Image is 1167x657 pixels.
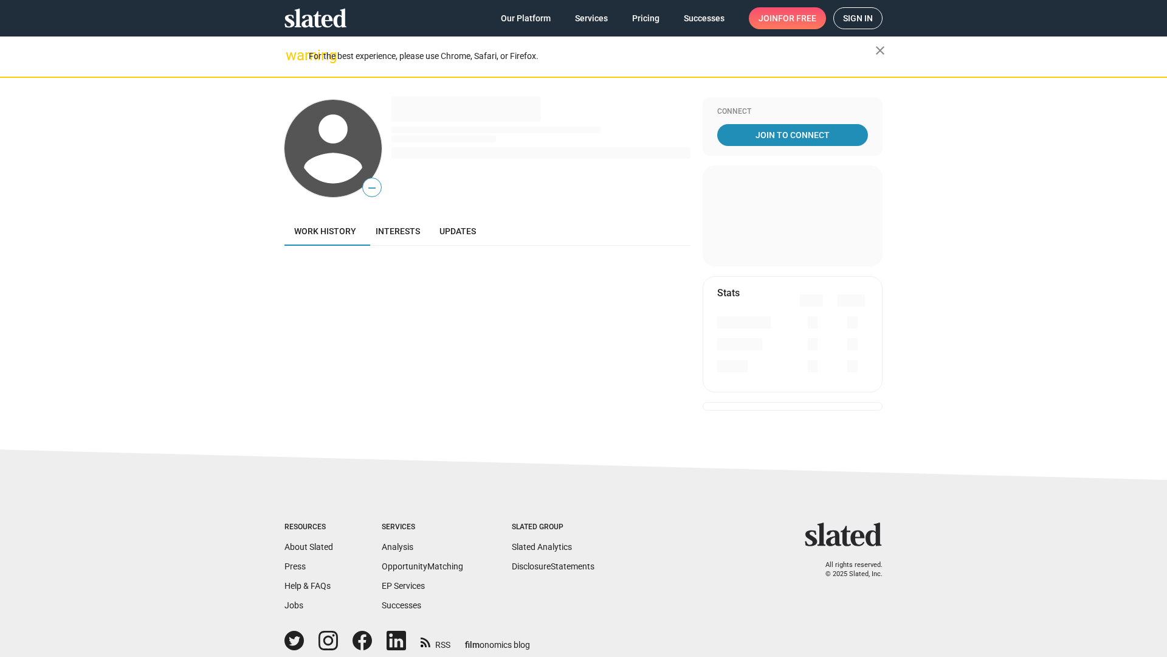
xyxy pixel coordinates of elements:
span: Updates [439,226,476,236]
div: Slated Group [512,523,594,532]
a: Analysis [382,542,413,552]
div: Connect [717,107,868,117]
mat-icon: close [873,43,887,58]
span: — [363,180,381,196]
div: Resources [284,523,333,532]
span: Services [575,7,608,29]
p: All rights reserved. © 2025 Slated, Inc. [813,561,883,579]
a: Slated Analytics [512,542,572,552]
span: Successes [684,7,725,29]
div: Services [382,523,463,532]
a: Pricing [622,7,669,29]
a: Interests [366,217,430,246]
a: Jobs [284,600,303,610]
div: For the best experience, please use Chrome, Safari, or Firefox. [309,48,875,64]
a: DisclosureStatements [512,561,594,571]
a: RSS [421,632,450,651]
a: Successes [382,600,421,610]
span: Join [759,7,816,29]
a: Join To Connect [717,124,868,146]
a: Our Platform [491,7,560,29]
a: Updates [430,217,486,246]
a: EP Services [382,581,425,591]
a: Services [565,7,618,29]
a: Sign in [833,7,883,29]
span: Sign in [843,8,873,29]
a: Joinfor free [749,7,826,29]
a: Successes [674,7,734,29]
a: About Slated [284,542,333,552]
span: Join To Connect [720,124,866,146]
a: filmonomics blog [465,630,530,651]
mat-icon: warning [286,48,300,63]
a: Work history [284,217,366,246]
span: film [465,640,480,650]
a: Press [284,561,306,571]
span: Work history [294,226,356,236]
span: Pricing [632,7,659,29]
mat-card-title: Stats [717,287,740,299]
a: OpportunityMatching [382,561,463,571]
a: Help & FAQs [284,581,331,591]
span: Our Platform [501,7,551,29]
span: for free [778,7,816,29]
span: Interests [376,226,420,236]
